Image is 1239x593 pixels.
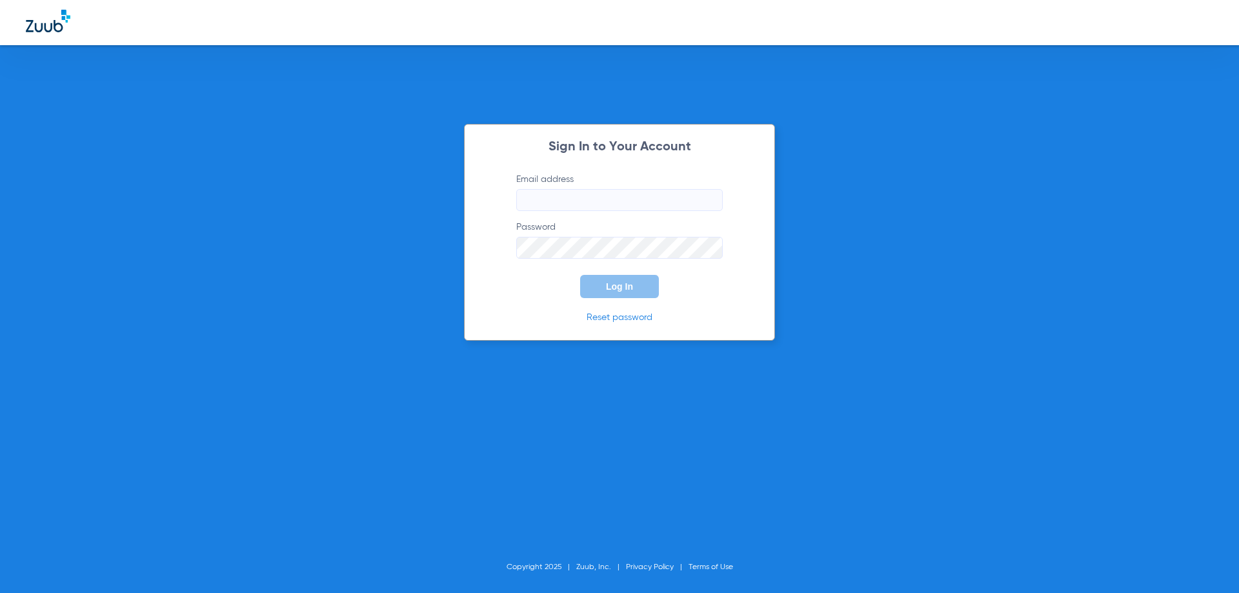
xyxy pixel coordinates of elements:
label: Password [516,221,723,259]
a: Reset password [587,313,652,322]
span: Log In [606,281,633,292]
img: Zuub Logo [26,10,70,32]
label: Email address [516,173,723,211]
a: Terms of Use [689,563,733,571]
h2: Sign In to Your Account [497,141,742,154]
input: Password [516,237,723,259]
li: Copyright 2025 [507,561,576,574]
li: Zuub, Inc. [576,561,626,574]
button: Log In [580,275,659,298]
input: Email address [516,189,723,211]
a: Privacy Policy [626,563,674,571]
